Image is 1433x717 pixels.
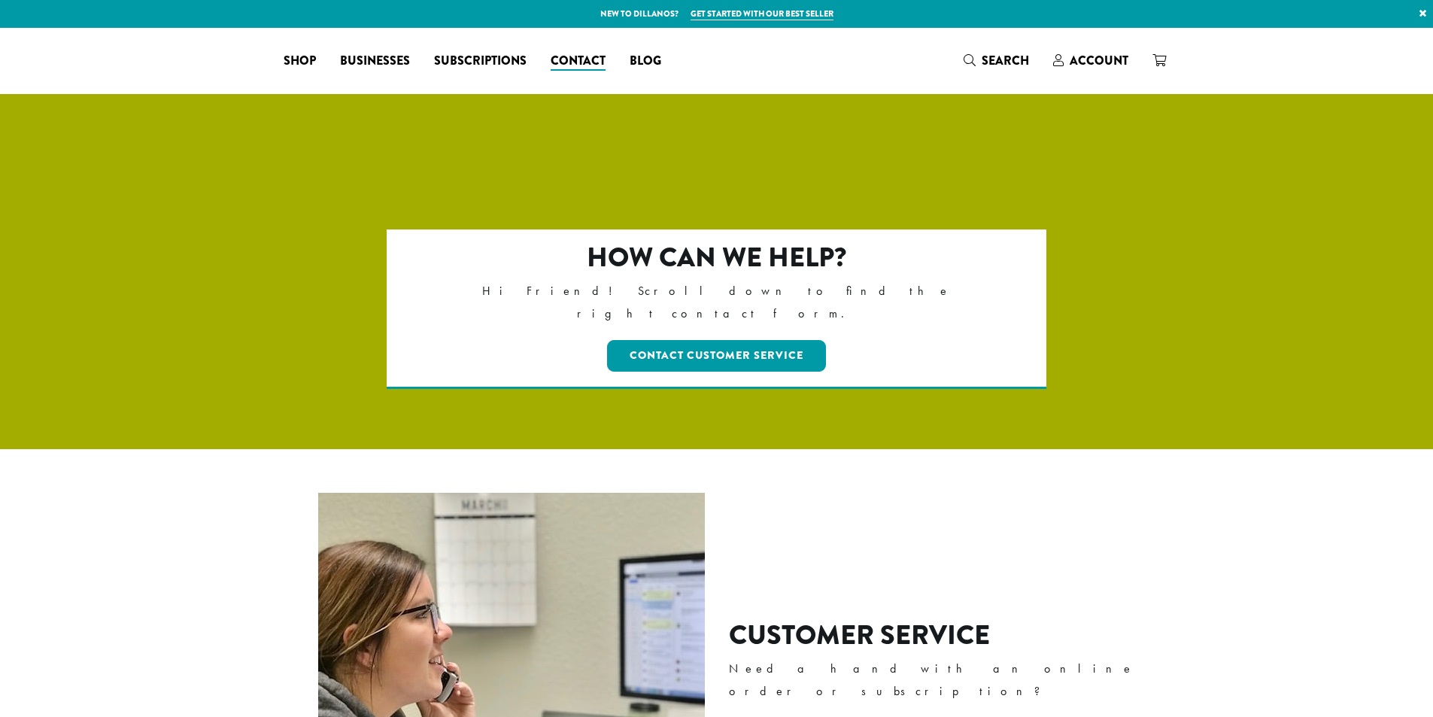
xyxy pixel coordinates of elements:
a: Contact Customer Service [607,340,826,372]
span: Account [1070,52,1128,69]
h2: Customer Service [729,619,1157,652]
p: Hi Friend! Scroll down to find the right contact form. [451,280,982,325]
span: Businesses [340,52,410,71]
span: Shop [284,52,316,71]
h2: How can we help? [451,242,982,274]
span: Blog [630,52,661,71]
span: Subscriptions [434,52,527,71]
a: Search [952,48,1041,73]
span: Search [982,52,1029,69]
a: Get started with our best seller [691,8,833,20]
p: Need a hand with an online order or subscription? [729,658,1157,703]
span: Contact [551,52,606,71]
a: Shop [272,49,328,73]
